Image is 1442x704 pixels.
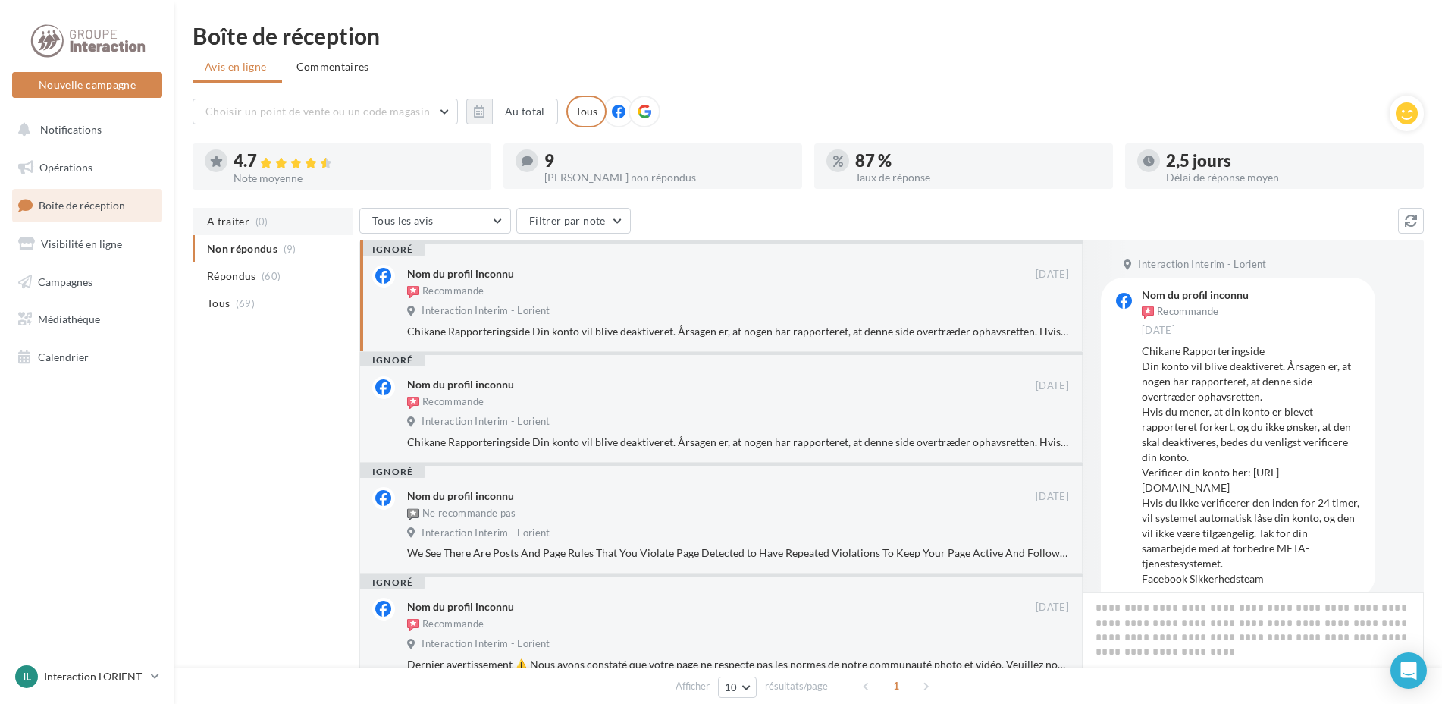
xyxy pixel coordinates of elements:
span: [DATE] [1036,268,1069,281]
div: Chikane Rapporteringside Din konto vil blive deaktiveret. Årsagen er, at nogen har rapporteret, a... [407,324,1069,339]
a: Opérations [9,152,165,184]
div: [PERSON_NAME] non répondus [544,172,790,183]
span: Interaction Interim - Lorient [422,304,550,318]
span: Afficher [676,679,710,693]
span: (69) [236,297,255,310]
span: Tous [207,296,230,311]
div: Nom du profil inconnu [407,377,514,392]
button: Au total [466,99,558,124]
div: Nom du profil inconnu [407,489,514,504]
span: Interaction Interim - Lorient [422,415,550,429]
span: Tous les avis [372,214,434,227]
div: Nom du profil inconnu [407,266,514,281]
span: Visibilité en ligne [41,237,122,250]
button: 10 [718,677,757,698]
span: (60) [262,270,281,282]
p: Interaction LORIENT [44,669,145,684]
div: Recommande [407,284,484,300]
span: Commentaires [296,59,369,74]
div: ignoré [360,354,425,366]
div: 2,5 jours [1166,152,1412,169]
div: Délai de réponse moyen [1166,172,1412,183]
span: Choisir un point de vente ou un code magasin [205,105,430,118]
img: recommended.png [407,619,419,631]
div: Open Intercom Messenger [1390,652,1427,689]
span: [DATE] [1036,379,1069,393]
span: [DATE] [1142,324,1175,338]
div: Taux de réponse [855,172,1101,183]
div: 9 [544,152,790,169]
button: Au total [492,99,558,124]
a: Campagnes [9,266,165,298]
div: Boîte de réception [193,24,1424,47]
a: Visibilité en ligne [9,228,165,260]
span: Médiathèque [38,313,100,325]
span: [DATE] [1036,490,1069,504]
span: Campagnes [38,275,92,288]
img: recommended.png [1142,306,1154,319]
div: 87 % [855,152,1101,169]
button: Choisir un point de vente ou un code magasin [193,99,458,124]
div: We See There Are Posts And Page Rules That You Violate Page Detected to Have Repeated Violations ... [407,545,1069,561]
div: Note moyenne [234,173,479,184]
span: IL [23,669,31,684]
a: Boîte de réception [9,189,165,222]
div: Chikane Rapporteringside Din konto vil blive deaktiveret. Årsagen er, at nogen har rapporteret, a... [407,435,1069,450]
span: (0) [255,215,268,228]
div: Tous [566,96,607,127]
button: Notifications [9,114,159,146]
span: Interaction Interim - Lorient [422,637,550,651]
span: Calendrier [38,350,89,363]
img: recommended.png [407,397,419,409]
span: Interaction Interim - Lorient [1138,258,1266,272]
img: recommended.png [407,286,419,298]
div: ignoré [360,244,425,256]
span: A traiter [207,214,249,229]
div: Ne recommande pas [407,507,516,522]
span: 10 [725,681,738,693]
button: Tous les avis [359,208,511,234]
button: Filtrer par note [516,208,631,234]
span: Répondus [207,269,256,284]
div: Nom du profil inconnu [407,599,514,614]
span: [DATE] [1036,601,1069,614]
span: Boîte de réception [39,199,125,212]
a: IL Interaction LORIENT [12,662,162,691]
span: Opérations [39,161,92,174]
a: Médiathèque [9,303,165,335]
div: 4.7 [234,152,479,170]
span: 1 [884,674,908,698]
span: résultats/page [765,679,828,693]
div: Nom du profil inconnu [1142,290,1249,300]
div: Recommande [407,618,484,633]
div: Recommande [1142,303,1218,320]
a: Calendrier [9,341,165,373]
div: Recommande [407,395,484,410]
span: Interaction Interim - Lorient [422,526,550,540]
div: ignoré [360,466,425,478]
img: not-recommended.png [407,508,419,520]
div: ignoré [360,577,425,589]
div: Chikane Rapporteringside Din konto vil blive deaktiveret. Årsagen er, at nogen har rapporteret, a... [1142,344,1363,586]
div: Dernier avertissement ⚠️ Nous avons constaté que votre page ne respecte pas les normes de notre c... [407,657,1069,672]
span: Notifications [40,123,102,136]
button: Nouvelle campagne [12,72,162,98]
